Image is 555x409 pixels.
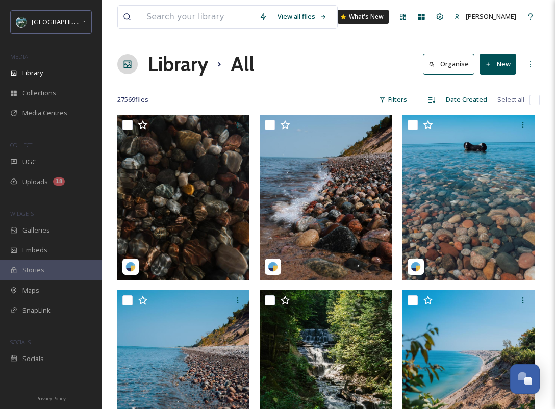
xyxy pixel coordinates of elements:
[117,95,148,105] span: 27569 file s
[36,392,66,404] a: Privacy Policy
[32,17,131,27] span: [GEOGRAPHIC_DATA][US_STATE]
[423,54,474,74] button: Organise
[36,395,66,402] span: Privacy Policy
[10,338,31,346] span: SOCIALS
[231,49,254,80] h1: All
[117,115,249,280] img: shainabyrne_-18025338251348169.jpeg
[22,305,51,315] span: SnapLink
[510,364,540,394] button: Open Chat
[10,210,34,217] span: WIDGETS
[125,262,136,272] img: snapsea-logo.png
[497,95,524,105] span: Select all
[268,262,278,272] img: snapsea-logo.png
[10,141,32,149] span: COLLECT
[148,49,208,80] a: Library
[338,10,389,24] a: What's New
[480,54,516,74] button: New
[22,68,43,78] span: Library
[411,262,421,272] img: snapsea-logo.png
[22,108,67,118] span: Media Centres
[466,12,516,21] span: [PERSON_NAME]
[449,7,521,27] a: [PERSON_NAME]
[22,245,47,255] span: Embeds
[22,177,48,187] span: Uploads
[22,88,56,98] span: Collections
[141,6,254,28] input: Search your library
[402,115,535,280] img: shainabyrne_-18033173297324216.jpeg
[22,225,50,235] span: Galleries
[423,54,480,74] a: Organise
[22,286,39,295] span: Maps
[374,90,412,110] div: Filters
[441,90,492,110] div: Date Created
[22,265,44,275] span: Stories
[10,53,28,60] span: MEDIA
[22,354,44,364] span: Socials
[272,7,332,27] a: View all files
[53,177,65,186] div: 18
[16,17,27,27] img: uplogo-summer%20bg.jpg
[22,157,36,167] span: UGC
[260,115,392,280] img: shainabyrne_-18047003470927849.jpeg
